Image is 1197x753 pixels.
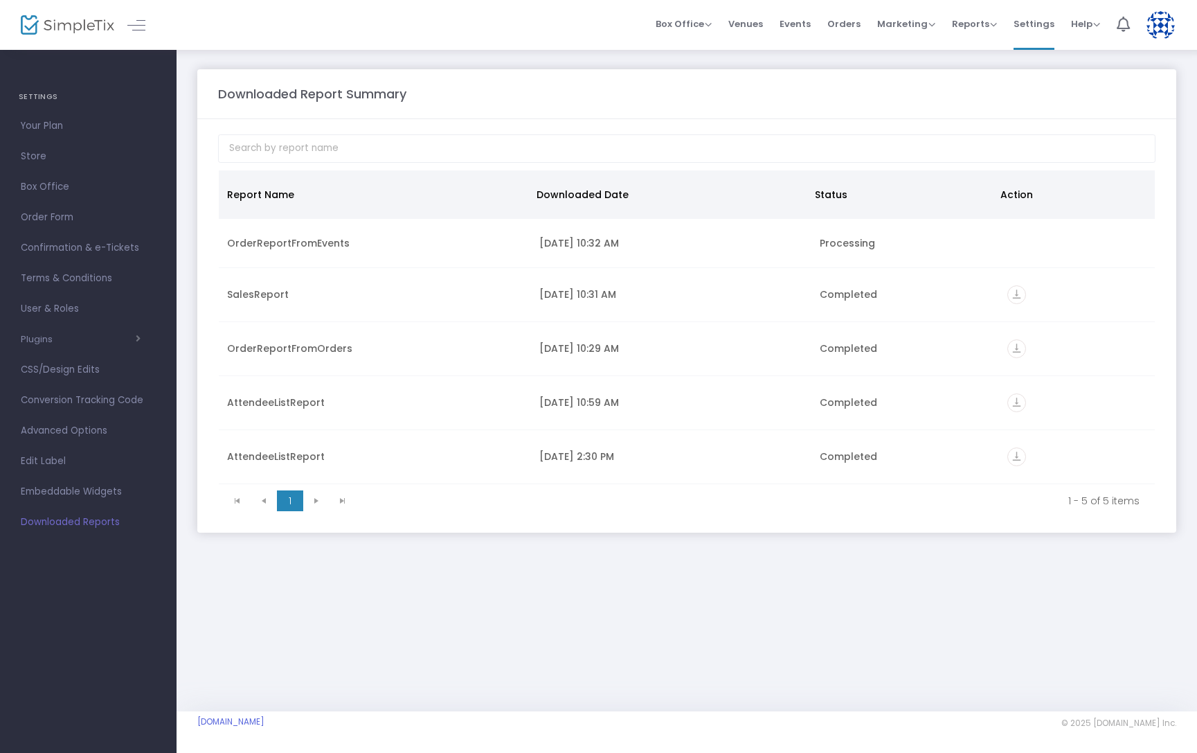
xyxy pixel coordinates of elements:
th: Report Name [219,170,528,219]
span: Box Office [21,178,156,196]
div: AttendeeListReport [227,396,523,409]
div: 7/30/2025 10:59 AM [539,396,804,409]
div: OrderReportFromOrders [227,342,523,355]
div: Data table [219,170,1155,484]
kendo-pager-info: 1 - 5 of 5 items [366,494,1140,508]
div: Completed [820,450,990,463]
span: Conversion Tracking Code [21,391,156,409]
span: Edit Label [21,452,156,470]
span: Settings [1014,6,1054,42]
a: [DOMAIN_NAME] [197,716,264,727]
span: Help [1071,17,1100,30]
span: Your Plan [21,117,156,135]
a: vertical_align_bottom [1007,452,1026,466]
span: Orders [827,6,861,42]
span: Embeddable Widgets [21,483,156,501]
span: Box Office [656,17,712,30]
button: Plugins [21,334,141,345]
div: https://go.SimpleTix.com/cafzv [1007,285,1146,304]
i: vertical_align_bottom [1007,285,1026,304]
div: 8/18/2025 10:32 AM [539,236,804,250]
div: Completed [820,396,990,409]
div: 5/29/2025 2:30 PM [539,450,804,463]
div: 8/18/2025 10:31 AM [539,287,804,301]
div: https://go.SimpleTix.com/4loff [1007,393,1146,412]
span: Confirmation & e-Tickets [21,239,156,257]
div: Completed [820,287,990,301]
h4: SETTINGS [19,83,158,111]
span: Marketing [877,17,935,30]
span: Page 1 [277,490,303,511]
span: Reports [952,17,997,30]
th: Action [992,170,1146,219]
span: © 2025 [DOMAIN_NAME] Inc. [1061,718,1176,729]
span: User & Roles [21,300,156,318]
div: https://go.SimpleTix.com/xy9ro [1007,339,1146,358]
div: AttendeeListReport [227,450,523,463]
a: vertical_align_bottom [1007,344,1026,357]
span: Store [21,148,156,166]
i: vertical_align_bottom [1007,393,1026,412]
div: 8/18/2025 10:29 AM [539,342,804,355]
i: vertical_align_bottom [1007,339,1026,358]
th: Downloaded Date [528,170,807,219]
i: vertical_align_bottom [1007,448,1026,466]
a: vertical_align_bottom [1007,290,1026,303]
span: Events [780,6,811,42]
div: Processing [820,236,990,250]
input: Search by report name [218,134,1155,163]
div: Completed [820,342,990,355]
span: Terms & Conditions [21,269,156,287]
span: Order Form [21,209,156,227]
a: vertical_align_bottom [1007,398,1026,411]
span: Downloaded Reports [21,513,156,531]
th: Status [807,170,992,219]
m-panel-title: Downloaded Report Summary [218,85,406,103]
div: SalesReport [227,287,523,301]
div: https://go.SimpleTix.com/8w7po [1007,448,1146,466]
span: CSS/Design Edits [21,361,156,379]
span: Advanced Options [21,422,156,440]
div: OrderReportFromEvents [227,236,523,250]
span: Venues [728,6,763,42]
